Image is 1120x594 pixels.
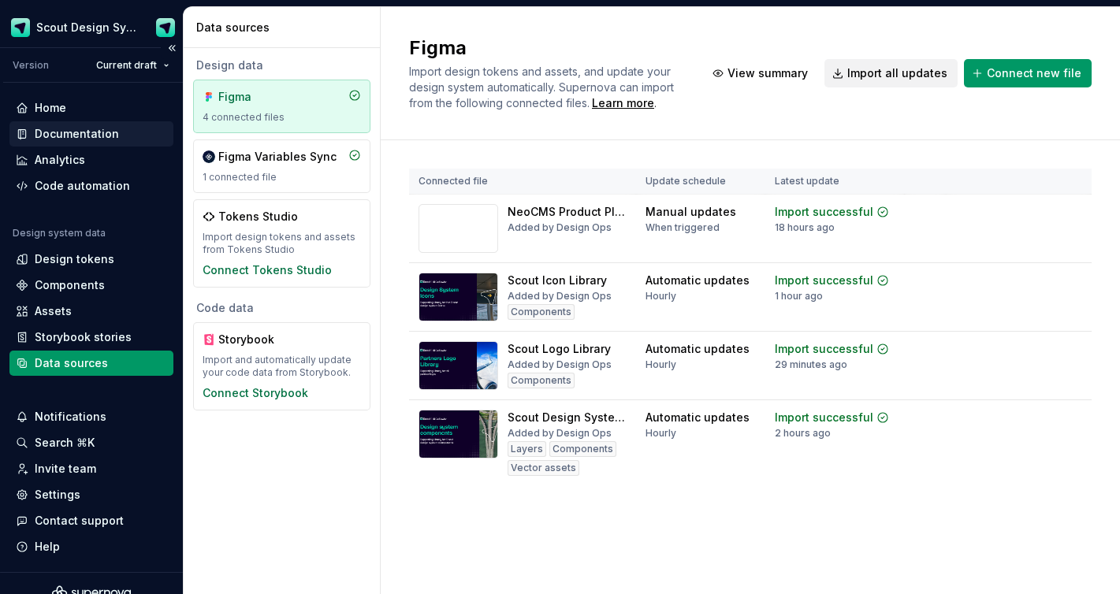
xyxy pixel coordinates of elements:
[508,304,575,320] div: Components
[9,121,173,147] a: Documentation
[646,427,676,440] div: Hourly
[161,37,183,59] button: Collapse sidebar
[35,409,106,425] div: Notifications
[35,100,66,116] div: Home
[35,303,72,319] div: Assets
[36,20,137,35] div: Scout Design System
[646,204,736,220] div: Manual updates
[193,199,370,288] a: Tokens StudioImport design tokens and assets from Tokens StudioConnect Tokens Studio
[13,227,106,239] div: Design system data
[964,59,1092,87] button: Connect new file
[847,65,947,81] span: Import all updates
[9,173,173,199] a: Code automation
[9,95,173,121] a: Home
[775,358,847,371] div: 29 minutes ago
[218,89,294,105] div: Figma
[9,325,173,350] a: Storybook stories
[508,427,612,440] div: Added by Design Ops
[508,410,627,425] div: Scout Design System Components
[9,147,173,173] a: Analytics
[35,513,124,529] div: Contact support
[775,204,873,220] div: Import successful
[203,262,332,278] button: Connect Tokens Studio
[987,65,1081,81] span: Connect new file
[508,273,607,288] div: Scout Icon Library
[409,35,686,61] h2: Figma
[35,152,85,168] div: Analytics
[646,341,750,357] div: Automatic updates
[508,290,612,303] div: Added by Design Ops
[35,435,95,451] div: Search ⌘K
[193,300,370,316] div: Code data
[193,322,370,410] a: StorybookImport and automatically update your code data from Storybook.Connect Storybook
[9,351,173,376] a: Data sources
[35,251,114,267] div: Design tokens
[824,59,958,87] button: Import all updates
[9,430,173,455] button: Search ⌘K
[9,508,173,533] button: Contact support
[9,482,173,507] a: Settings
[203,385,308,401] button: Connect Storybook
[9,299,173,324] a: Assets
[13,59,49,72] div: Version
[193,58,370,73] div: Design data
[508,373,575,388] div: Components
[203,111,361,124] div: 4 connected files
[193,80,370,133] a: Figma4 connected files
[156,18,175,37] img: Design Ops
[11,18,30,37] img: e611c74b-76fc-4ef0-bafa-dc494cd4cb8a.png
[775,290,823,303] div: 1 hour ago
[203,231,361,256] div: Import design tokens and assets from Tokens Studio
[218,149,337,165] div: Figma Variables Sync
[35,329,132,345] div: Storybook stories
[705,59,818,87] button: View summary
[646,410,750,425] div: Automatic updates
[35,277,105,293] div: Components
[636,169,765,195] th: Update schedule
[193,139,370,193] a: Figma Variables Sync1 connected file
[765,169,904,195] th: Latest update
[775,410,873,425] div: Import successful
[508,358,612,371] div: Added by Design Ops
[35,487,80,503] div: Settings
[35,461,96,477] div: Invite team
[775,341,873,357] div: Import successful
[203,354,361,379] div: Import and automatically update your code data from Storybook.
[9,456,173,481] a: Invite team
[775,221,835,234] div: 18 hours ago
[508,221,612,234] div: Added by Design Ops
[508,341,611,357] div: Scout Logo Library
[508,441,546,457] div: Layers
[646,273,750,288] div: Automatic updates
[35,539,60,555] div: Help
[218,332,294,347] div: Storybook
[203,171,361,184] div: 1 connected file
[775,427,831,440] div: 2 hours ago
[646,358,676,371] div: Hourly
[96,59,157,72] span: Current draft
[35,355,108,371] div: Data sources
[35,178,130,194] div: Code automation
[727,65,808,81] span: View summary
[9,404,173,429] button: Notifications
[549,441,616,457] div: Components
[89,54,177,76] button: Current draft
[409,169,636,195] th: Connected file
[9,247,173,272] a: Design tokens
[508,460,579,476] div: Vector assets
[775,273,873,288] div: Import successful
[3,10,180,44] button: Scout Design SystemDesign Ops
[409,65,677,110] span: Import design tokens and assets, and update your design system automatically. Supernova can impor...
[646,221,720,234] div: When triggered
[508,204,627,220] div: NeoCMS Product Placement
[9,534,173,559] button: Help
[9,273,173,298] a: Components
[196,20,374,35] div: Data sources
[35,126,119,142] div: Documentation
[646,290,676,303] div: Hourly
[592,95,654,111] a: Learn more
[218,209,298,225] div: Tokens Studio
